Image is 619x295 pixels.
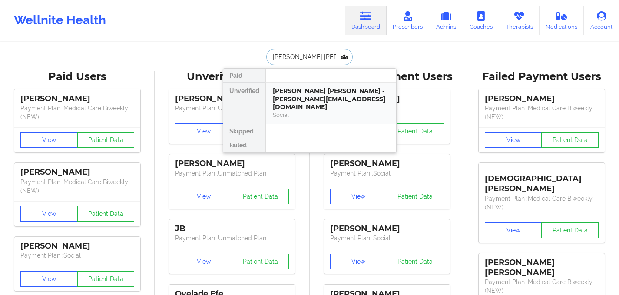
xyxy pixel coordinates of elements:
button: Patient Data [77,271,135,287]
div: [PERSON_NAME] [330,224,444,234]
p: Payment Plan : Medical Care Biweekly (NEW) [485,104,599,121]
button: View [20,271,78,287]
button: View [20,206,78,222]
div: [PERSON_NAME] [20,167,134,177]
button: View [175,254,232,269]
a: Account [584,6,619,35]
div: [DEMOGRAPHIC_DATA][PERSON_NAME] [485,167,599,194]
p: Payment Plan : Medical Care Biweekly (NEW) [485,194,599,212]
button: View [20,132,78,148]
div: [PERSON_NAME] [485,94,599,104]
button: Patient Data [77,206,135,222]
div: [PERSON_NAME] [175,159,289,169]
button: View [485,132,542,148]
a: Therapists [499,6,540,35]
button: Patient Data [387,123,444,139]
button: Patient Data [541,222,599,238]
p: Payment Plan : Social [330,234,444,242]
button: Patient Data [541,132,599,148]
div: Unverified Users [161,70,303,83]
button: Patient Data [387,189,444,204]
div: [PERSON_NAME] [20,241,134,251]
div: Failed Payment Users [470,70,613,83]
button: View [175,123,232,139]
p: Payment Plan : Unmatched Plan [175,169,289,178]
button: Patient Data [232,254,289,269]
p: Payment Plan : Unmatched Plan [175,234,289,242]
a: Dashboard [345,6,387,35]
button: View [175,189,232,204]
button: View [485,222,542,238]
p: Payment Plan : Medical Care Biweekly (NEW) [20,104,134,121]
div: [PERSON_NAME] [PERSON_NAME] [485,258,599,278]
div: [PERSON_NAME] [175,94,289,104]
div: [PERSON_NAME] [20,94,134,104]
div: Failed [223,138,265,152]
p: Payment Plan : Unmatched Plan [175,104,289,113]
div: [PERSON_NAME] [PERSON_NAME] - [PERSON_NAME][EMAIL_ADDRESS][DOMAIN_NAME] [273,87,389,111]
a: Medications [540,6,584,35]
p: Payment Plan : Medical Care Biweekly (NEW) [485,278,599,295]
button: Patient Data [387,254,444,269]
a: Admins [429,6,463,35]
div: Unverified [223,83,265,124]
p: Payment Plan : Medical Care Biweekly (NEW) [20,178,134,195]
div: Skipped [223,124,265,138]
div: Paid [223,69,265,83]
p: Payment Plan : Social [330,169,444,178]
p: Payment Plan : Social [20,251,134,260]
div: Paid Users [6,70,149,83]
button: View [330,254,387,269]
button: View [330,189,387,204]
button: Patient Data [232,189,289,204]
div: JB [175,224,289,234]
div: Social [273,111,389,119]
div: [PERSON_NAME] [330,159,444,169]
button: Patient Data [77,132,135,148]
a: Prescribers [387,6,430,35]
a: Coaches [463,6,499,35]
